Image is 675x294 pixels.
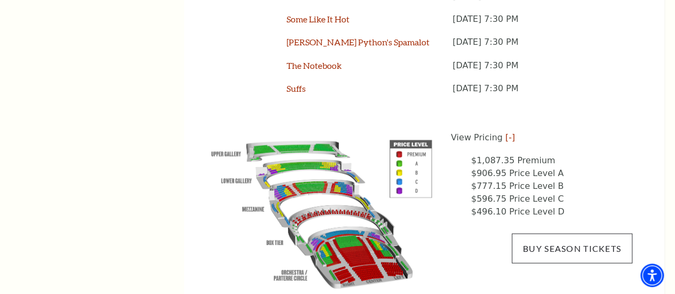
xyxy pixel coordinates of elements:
[471,205,632,218] li: $496.10 Price Level D
[452,13,632,36] p: [DATE] 7:30 PM
[287,14,350,24] a: Some Like It Hot
[452,60,632,83] p: [DATE] 7:30 PM
[452,83,632,106] p: [DATE] 7:30 PM
[451,131,632,144] p: View Pricing
[287,83,306,93] a: Suffs
[471,180,632,193] li: $777.15 Price Level B
[471,154,632,167] li: $1,087.35 Premium
[452,36,632,59] p: [DATE] 7:30 PM
[512,234,632,264] a: Buy Season Tickets
[287,60,342,70] a: The Notebook
[505,132,515,142] a: [-]
[200,131,443,293] img: View Pricing
[640,264,664,287] div: Accessibility Menu
[471,167,632,180] li: $906.95 Price Level A
[287,37,430,47] a: [PERSON_NAME] Python's Spamalot
[471,193,632,205] li: $596.75 Price Level C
